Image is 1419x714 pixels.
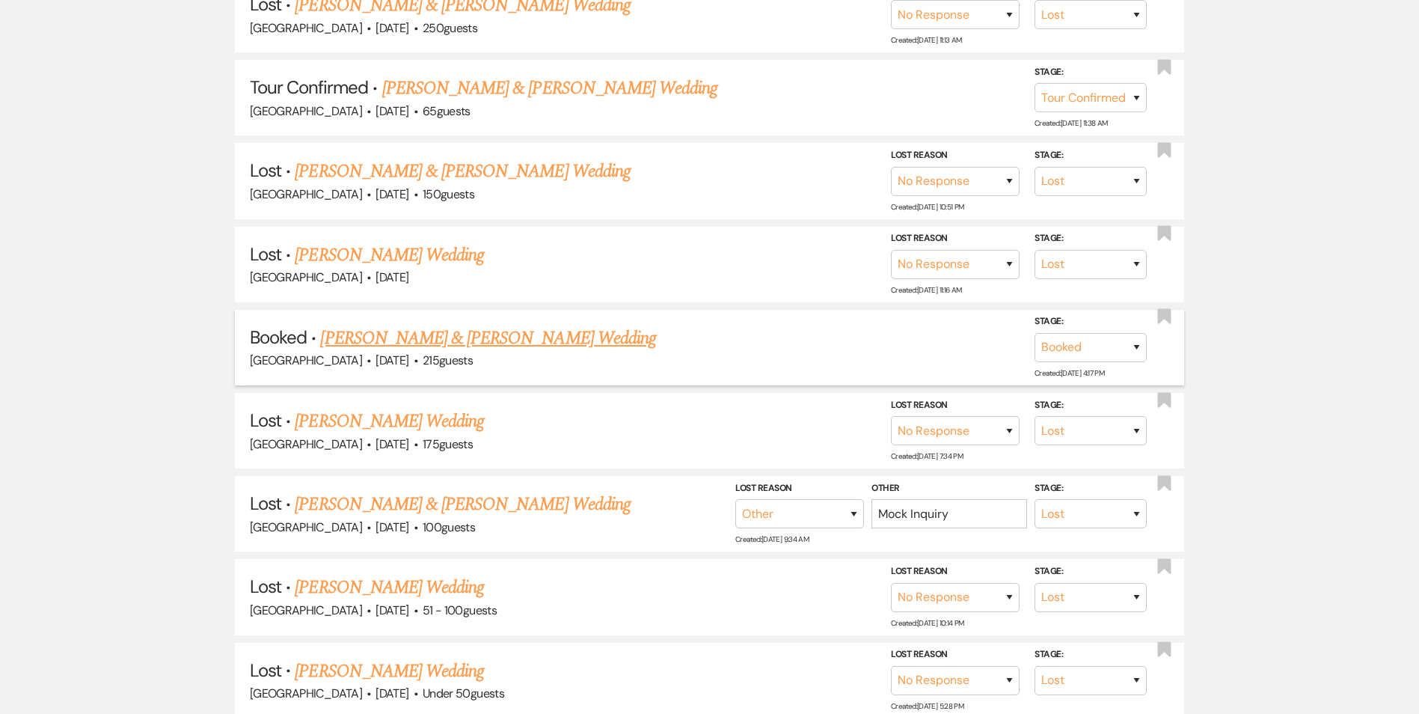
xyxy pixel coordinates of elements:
[423,686,504,701] span: Under 50 guests
[250,519,362,535] span: [GEOGRAPHIC_DATA]
[1035,118,1107,128] span: Created: [DATE] 11:38 AM
[250,575,281,598] span: Lost
[376,353,408,368] span: [DATE]
[250,103,362,119] span: [GEOGRAPHIC_DATA]
[295,491,630,518] a: [PERSON_NAME] & [PERSON_NAME] Wedding
[295,408,484,435] a: [PERSON_NAME] Wedding
[891,35,961,45] span: Created: [DATE] 11:13 AM
[1035,147,1147,164] label: Stage:
[250,659,281,682] span: Lost
[376,269,408,285] span: [DATE]
[376,686,408,701] span: [DATE]
[376,103,408,119] span: [DATE]
[1035,480,1147,497] label: Stage:
[423,519,475,535] span: 100 guests
[376,602,408,618] span: [DATE]
[250,186,362,202] span: [GEOGRAPHIC_DATA]
[891,647,1020,663] label: Lost Reason
[1035,647,1147,663] label: Stage:
[1035,64,1147,81] label: Stage:
[423,103,471,119] span: 65 guests
[423,20,477,36] span: 250 guests
[250,436,362,452] span: [GEOGRAPHIC_DATA]
[376,186,408,202] span: [DATE]
[250,20,362,36] span: [GEOGRAPHIC_DATA]
[891,285,961,295] span: Created: [DATE] 11:16 AM
[423,602,497,618] span: 51 - 100 guests
[891,617,963,627] span: Created: [DATE] 10:14 PM
[423,186,474,202] span: 150 guests
[250,76,369,99] span: Tour Confirmed
[1035,564,1147,580] label: Stage:
[735,480,864,497] label: Lost Reason
[250,242,281,266] span: Lost
[295,658,484,685] a: [PERSON_NAME] Wedding
[423,353,473,368] span: 215 guests
[1035,368,1104,378] span: Created: [DATE] 4:17 PM
[891,451,963,461] span: Created: [DATE] 7:34 PM
[423,436,473,452] span: 175 guests
[376,519,408,535] span: [DATE]
[382,75,717,102] a: [PERSON_NAME] & [PERSON_NAME] Wedding
[891,701,963,711] span: Created: [DATE] 5:28 PM
[250,686,362,701] span: [GEOGRAPHIC_DATA]
[250,409,281,432] span: Lost
[295,158,630,185] a: [PERSON_NAME] & [PERSON_NAME] Wedding
[250,492,281,515] span: Lost
[735,534,809,544] span: Created: [DATE] 9:34 AM
[1035,314,1147,330] label: Stage:
[295,574,484,601] a: [PERSON_NAME] Wedding
[250,602,362,618] span: [GEOGRAPHIC_DATA]
[1035,397,1147,413] label: Stage:
[250,326,307,349] span: Booked
[250,159,281,182] span: Lost
[891,564,1020,580] label: Lost Reason
[891,147,1020,164] label: Lost Reason
[891,397,1020,413] label: Lost Reason
[320,325,655,352] a: [PERSON_NAME] & [PERSON_NAME] Wedding
[250,353,362,368] span: [GEOGRAPHIC_DATA]
[1035,231,1147,247] label: Stage:
[891,231,1020,247] label: Lost Reason
[376,436,408,452] span: [DATE]
[376,20,408,36] span: [DATE]
[871,480,1027,497] label: Other
[295,242,484,269] a: [PERSON_NAME] Wedding
[891,201,963,211] span: Created: [DATE] 10:51 PM
[250,269,362,285] span: [GEOGRAPHIC_DATA]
